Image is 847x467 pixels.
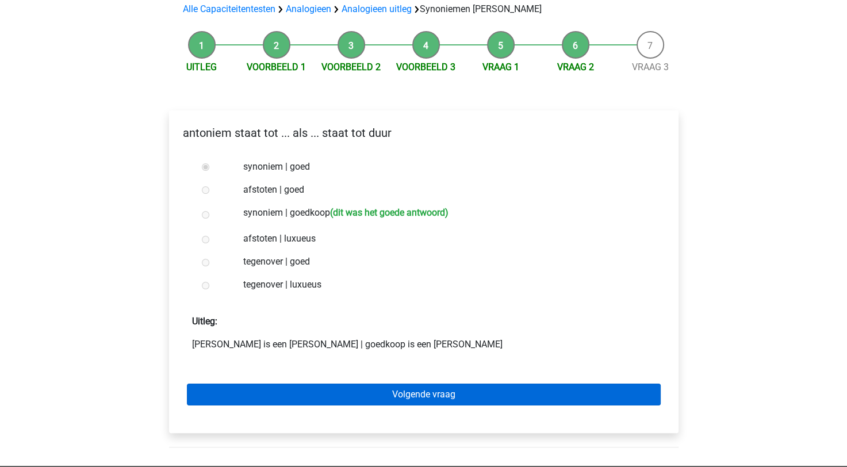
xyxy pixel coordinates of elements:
[243,160,641,174] label: synoniem | goed
[178,2,669,16] div: Synoniemen [PERSON_NAME]
[183,3,275,14] a: Alle Capaciteitentesten
[482,62,519,72] a: Vraag 1
[243,206,641,223] label: synoniem | goedkoop
[247,62,306,72] a: Voorbeeld 1
[330,207,449,218] h6: (dit was het goede antwoord)
[243,232,641,246] label: afstoten | luxueus
[557,62,594,72] a: Vraag 2
[178,124,669,141] p: antoniem staat tot ... als ... staat tot duur
[243,183,641,197] label: afstoten | goed
[632,62,669,72] a: Vraag 3
[192,316,217,327] strong: Uitleg:
[286,3,331,14] a: Analogieen
[342,3,412,14] a: Analogieen uitleg
[396,62,455,72] a: Voorbeeld 3
[321,62,381,72] a: Voorbeeld 2
[187,384,661,405] a: Volgende vraag
[243,255,641,269] label: tegenover | goed
[186,62,217,72] a: Uitleg
[243,278,641,292] label: tegenover | luxueus
[192,338,656,351] p: [PERSON_NAME] is een [PERSON_NAME] | goedkoop is een [PERSON_NAME]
